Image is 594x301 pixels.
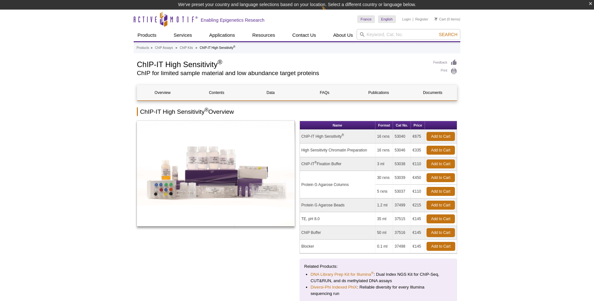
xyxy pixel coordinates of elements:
img: ChIP-IT High Sensitivity Kit [137,121,295,226]
td: €145 [411,226,425,240]
a: Diversi-Phi Indexed PhiX [311,284,357,290]
th: Price [411,121,425,130]
a: Cart [434,17,446,21]
td: 53046 [393,143,411,157]
h2: ChIP for limited sample material and low abundance target proteins [137,70,427,76]
td: 53039 [393,171,411,185]
li: » [196,46,197,50]
img: Change Here [322,5,338,20]
a: Add to Cart [427,187,455,196]
li: » [175,46,177,50]
td: Protein G Agarose Columns [300,171,375,198]
td: 37515 [393,212,411,226]
a: Products [137,45,149,51]
a: Login [402,17,411,21]
a: Applications [205,29,239,41]
td: €145 [411,240,425,253]
span: Search [439,32,457,37]
sup: ® [204,107,208,112]
h1: ChIP-IT High Sensitivity [137,59,427,69]
td: 35 ml [375,212,393,226]
a: Feedback [433,59,457,66]
td: 37516 [393,226,411,240]
a: Contact Us [288,29,320,41]
a: Services [170,29,196,41]
h2: Enabling Epigenetics Research [201,17,264,23]
td: Blocker [300,240,375,253]
td: ChIP-IT Fixation Buffer [300,157,375,171]
th: Format [375,121,393,130]
td: 53040 [393,130,411,143]
img: Your Cart [434,17,437,20]
li: : Reliable diversity for every Illumina sequencing run [311,284,446,297]
td: 50 ml [375,226,393,240]
a: DNA Library Prep Kit for Illumina® [311,271,374,278]
a: FAQs [299,85,350,100]
a: Documents [407,85,458,100]
a: Register [415,17,428,21]
li: (0 items) [434,15,460,23]
td: €145 [411,212,425,226]
th: Name [300,121,375,130]
td: 37498 [393,240,411,253]
li: : Dual Index NGS Kit for ChIP-Seq, CUT&RUN, and ds methylated DNA assays [311,271,446,284]
a: France [357,15,375,23]
sup: ® [315,161,317,164]
td: High Sensitivity Chromatin Preparation [300,143,375,157]
a: Add to Cart [427,146,455,155]
td: 53037 [393,185,411,198]
sup: ® [342,133,344,137]
a: Add to Cart [427,173,455,182]
li: ChIP-IT High Sensitivity [200,46,235,50]
td: 16 rxns [375,130,393,143]
td: €110 [411,157,425,171]
a: Add to Cart [427,242,455,251]
button: Search [437,32,459,37]
a: About Us [330,29,357,41]
a: Add to Cart [427,201,455,210]
sup: ® [218,58,222,66]
a: Contents [191,85,242,100]
a: Data [245,85,296,100]
input: Keyword, Cat. No. [357,29,460,40]
a: Add to Cart [427,228,455,237]
a: Resources [249,29,279,41]
td: Protein G Agarose Beads [300,198,375,212]
td: 37499 [393,198,411,212]
a: Overview [137,85,188,100]
sup: ® [371,271,374,275]
a: ChIP Kits [180,45,193,51]
td: ChIP-IT High Sensitivity [300,130,375,143]
td: 0.1 ml [375,240,393,253]
a: Add to Cart [427,159,455,168]
a: Print [433,68,457,75]
sup: ® [233,45,235,48]
td: TE, pH 8.0 [300,212,375,226]
p: Related Products: [304,263,453,270]
li: | [412,15,413,23]
td: €215 [411,198,425,212]
td: ChIP Buffer [300,226,375,240]
a: Add to Cart [427,214,455,223]
a: Products [134,29,160,41]
a: Publications [353,85,404,100]
td: 5 rxns [375,185,393,198]
td: 3 ml [375,157,393,171]
td: €450 [411,171,425,185]
td: €675 [411,130,425,143]
h2: ChIP-IT High Sensitivity Overview [137,107,457,116]
th: Cat No. [393,121,411,130]
td: 1.2 ml [375,198,393,212]
a: Add to Cart [427,132,455,141]
td: €110 [411,185,425,198]
a: ChIP Assays [155,45,173,51]
td: €335 [411,143,425,157]
td: 16 rxns [375,143,393,157]
a: English [378,15,396,23]
td: 30 rxns [375,171,393,185]
li: » [151,46,152,50]
td: 53038 [393,157,411,171]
